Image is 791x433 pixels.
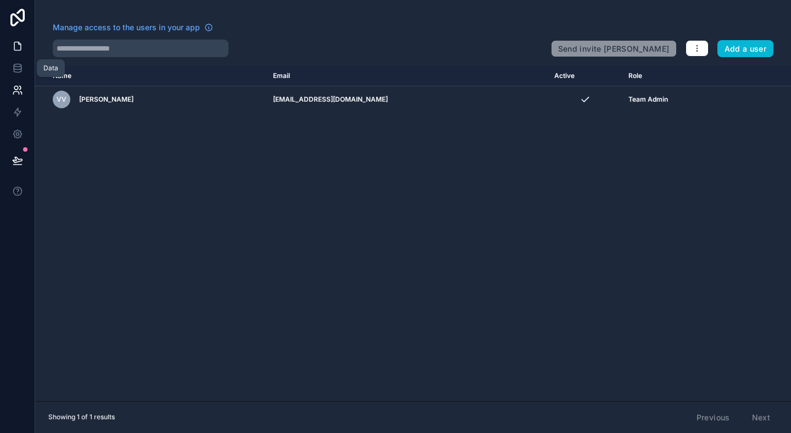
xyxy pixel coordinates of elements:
a: Manage access to the users in your app [53,22,213,33]
button: Add a user [717,40,774,58]
span: VV [57,95,66,104]
div: scrollable content [35,66,791,401]
th: Name [35,66,266,86]
span: [PERSON_NAME] [79,95,133,104]
th: Active [548,66,621,86]
th: Role [622,66,738,86]
span: Manage access to the users in your app [53,22,200,33]
th: Email [266,66,548,86]
span: Showing 1 of 1 results [48,413,115,421]
div: Data [43,64,58,73]
span: Team Admin [628,95,668,104]
td: [EMAIL_ADDRESS][DOMAIN_NAME] [266,86,548,113]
